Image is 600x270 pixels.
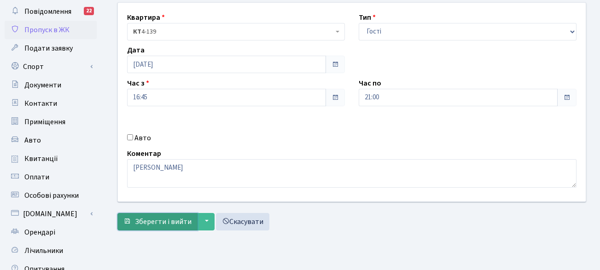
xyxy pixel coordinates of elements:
[127,148,161,159] label: Коментар
[133,27,141,36] b: КТ
[133,27,333,36] span: <b>КТ</b>&nbsp;&nbsp;&nbsp;&nbsp;4-139
[5,149,97,168] a: Квитанції
[117,213,198,230] button: Зберегти і вийти
[24,6,71,17] span: Повідомлення
[5,39,97,57] a: Подати заявку
[84,7,94,15] div: 22
[5,21,97,39] a: Пропуск в ЖК
[5,57,97,76] a: Спорт
[5,223,97,241] a: Орендарі
[24,98,57,109] span: Контакти
[127,45,145,56] label: Дата
[24,190,79,201] span: Особові рахунки
[127,23,345,40] span: <b>КТ</b>&nbsp;&nbsp;&nbsp;&nbsp;4-139
[134,132,151,144] label: Авто
[5,2,97,21] a: Повідомлення22
[135,217,192,227] span: Зберегти і вийти
[359,78,381,89] label: Час по
[5,94,97,113] a: Контакти
[5,186,97,205] a: Особові рахунки
[5,131,97,149] a: Авто
[5,113,97,131] a: Приміщення
[24,43,73,53] span: Подати заявку
[5,241,97,260] a: Лічильники
[24,80,61,90] span: Документи
[5,168,97,186] a: Оплати
[24,227,55,237] span: Орендарі
[24,135,41,145] span: Авто
[24,25,70,35] span: Пропуск в ЖК
[24,117,65,127] span: Приміщення
[127,78,149,89] label: Час з
[5,76,97,94] a: Документи
[359,12,376,23] label: Тип
[24,172,49,182] span: Оплати
[24,246,63,256] span: Лічильники
[127,12,165,23] label: Квартира
[5,205,97,223] a: [DOMAIN_NAME]
[24,154,58,164] span: Квитанції
[216,213,269,230] a: Скасувати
